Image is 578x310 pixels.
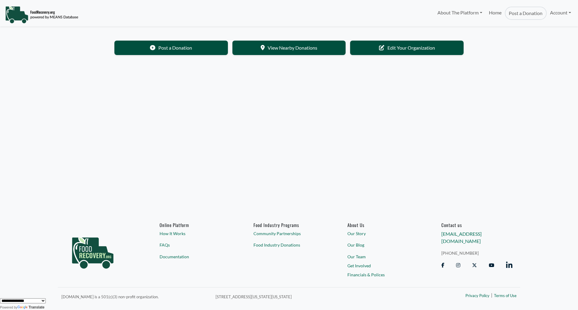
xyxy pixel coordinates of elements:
h6: Online Platform [160,222,231,228]
a: About Us [347,222,418,228]
a: Post a Donation [505,7,546,20]
a: Community Partnerships [253,230,325,237]
a: How It Works [160,230,231,237]
a: Post a Donation [114,41,228,55]
img: food_recovery_green_logo-76242d7a27de7ed26b67be613a865d9c9037ba317089b267e0515145e5e51427.png [66,222,120,279]
a: [EMAIL_ADDRESS][DOMAIN_NAME] [441,231,482,244]
a: Our Team [347,253,418,260]
a: Financials & Polices [347,271,418,278]
a: Terms of Use [494,293,517,299]
a: View Nearby Donations [232,41,346,55]
p: [STREET_ADDRESS][US_STATE][US_STATE] [216,293,401,300]
a: About The Platform [434,7,485,19]
a: [PHONE_NUMBER] [441,250,512,256]
img: Google Translate [17,305,29,310]
h6: Contact us [441,222,512,228]
a: Account [547,7,574,19]
a: Home [486,7,505,20]
a: Get Involved [347,262,418,269]
a: Documentation [160,253,231,260]
span: | [491,291,493,299]
a: FAQs [160,242,231,248]
p: [DOMAIN_NAME] is a 501(c)(3) non-profit organization. [61,293,208,300]
a: Privacy Policy [465,293,489,299]
a: Our Story [347,230,418,237]
img: NavigationLogo_FoodRecovery-91c16205cd0af1ed486a0f1a7774a6544ea792ac00100771e7dd3ec7c0e58e41.png [5,6,78,24]
a: Edit Your Organization [350,41,464,55]
a: Our Blog [347,242,418,248]
a: Food Industry Donations [253,242,325,248]
a: Translate [17,305,45,309]
h6: Food Industry Programs [253,222,325,228]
